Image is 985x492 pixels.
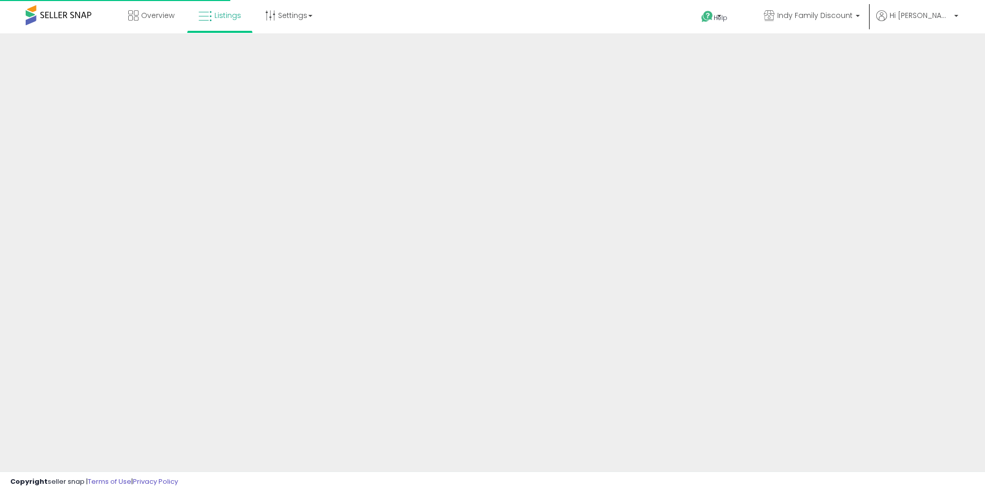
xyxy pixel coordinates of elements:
[714,13,727,22] span: Help
[214,10,241,21] span: Listings
[141,10,174,21] span: Overview
[777,10,853,21] span: Indy Family Discount
[693,3,747,33] a: Help
[876,10,958,33] a: Hi [PERSON_NAME]
[890,10,951,21] span: Hi [PERSON_NAME]
[701,10,714,23] i: Get Help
